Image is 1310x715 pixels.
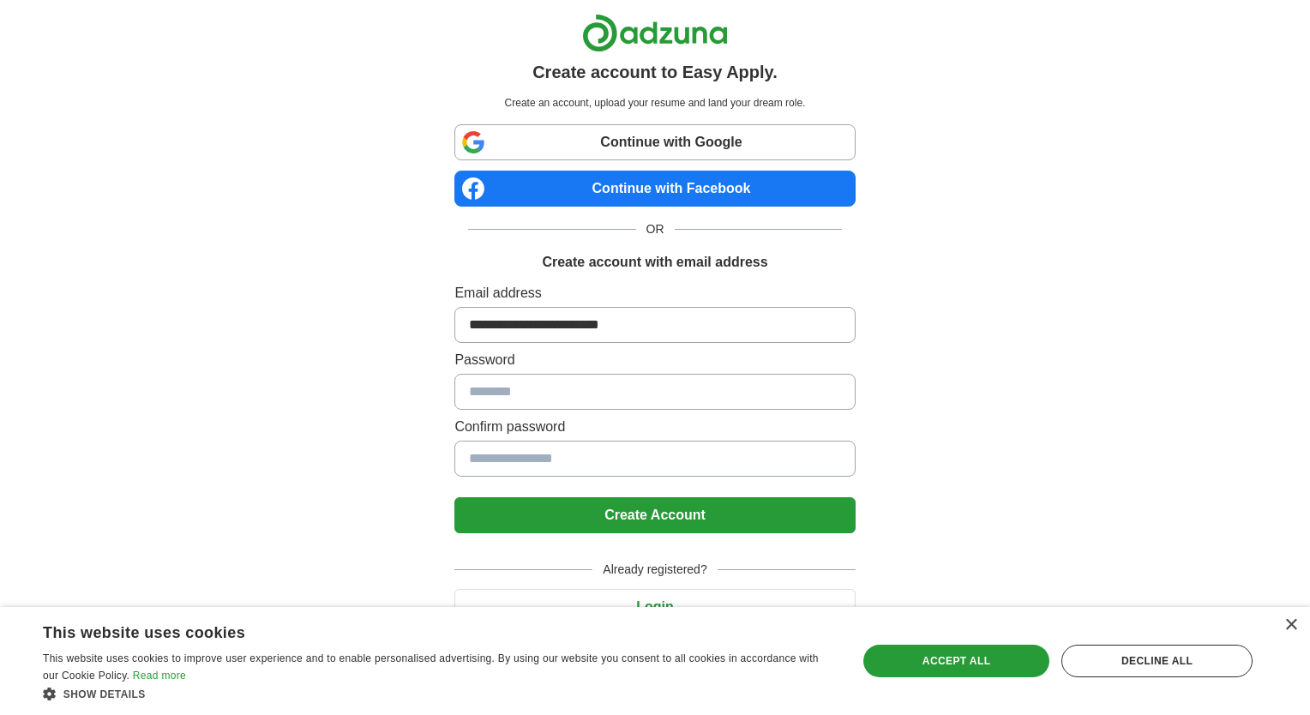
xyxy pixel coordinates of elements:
[542,252,767,273] h1: Create account with email address
[454,171,855,207] a: Continue with Facebook
[63,688,146,700] span: Show details
[636,220,675,238] span: OR
[458,95,851,111] p: Create an account, upload your resume and land your dream role.
[863,645,1049,677] div: Accept all
[532,59,778,85] h1: Create account to Easy Apply.
[43,652,819,682] span: This website uses cookies to improve user experience and to enable personalised advertising. By u...
[43,685,833,702] div: Show details
[133,670,186,682] a: Read more, opens a new window
[454,283,855,303] label: Email address
[454,417,855,437] label: Confirm password
[582,14,728,52] img: Adzuna logo
[43,617,790,643] div: This website uses cookies
[454,589,855,625] button: Login
[454,350,855,370] label: Password
[454,599,855,614] a: Login
[1284,619,1297,632] div: Close
[1061,645,1253,677] div: Decline all
[592,561,717,579] span: Already registered?
[454,497,855,533] button: Create Account
[454,124,855,160] a: Continue with Google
